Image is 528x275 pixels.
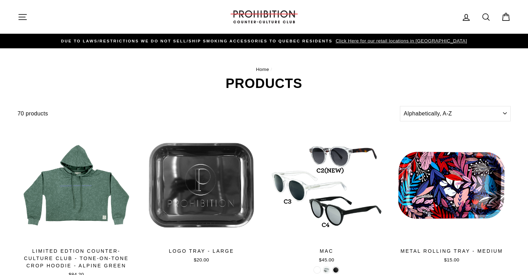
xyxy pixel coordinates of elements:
[393,248,511,255] div: METAL ROLLING TRAY - MEDIUM
[18,248,135,269] div: LIMITED EDTION COUNTER-CULTURE CLUB - TONE-ON-TONE CROP HOODIE - ALPINE GREEN
[334,38,467,43] span: Click Here for our retail locations in [GEOGRAPHIC_DATA]
[268,127,386,266] a: MAC$45.00
[18,66,511,73] nav: breadcrumbs
[270,67,272,72] span: /
[143,248,260,255] div: LOGO TRAY - LARGE
[18,109,397,118] div: 70 products
[393,127,511,266] a: METAL ROLLING TRAY - MEDIUM$15.00
[256,67,269,72] a: Home
[229,10,299,23] img: PROHIBITION COUNTER-CULTURE CLUB
[143,127,260,266] a: LOGO TRAY - LARGE$20.00
[268,257,386,264] div: $45.00
[393,257,511,264] div: $15.00
[61,39,333,43] span: DUE TO LAWS/restrictions WE DO NOT SELL/SHIP SMOKING ACCESSORIES to qUEBEC RESIDENTS
[268,248,386,255] div: MAC
[143,257,260,264] div: $20.00
[19,37,509,45] a: DUE TO LAWS/restrictions WE DO NOT SELL/SHIP SMOKING ACCESSORIES to qUEBEC RESIDENTS Click Here f...
[18,77,511,90] h1: Products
